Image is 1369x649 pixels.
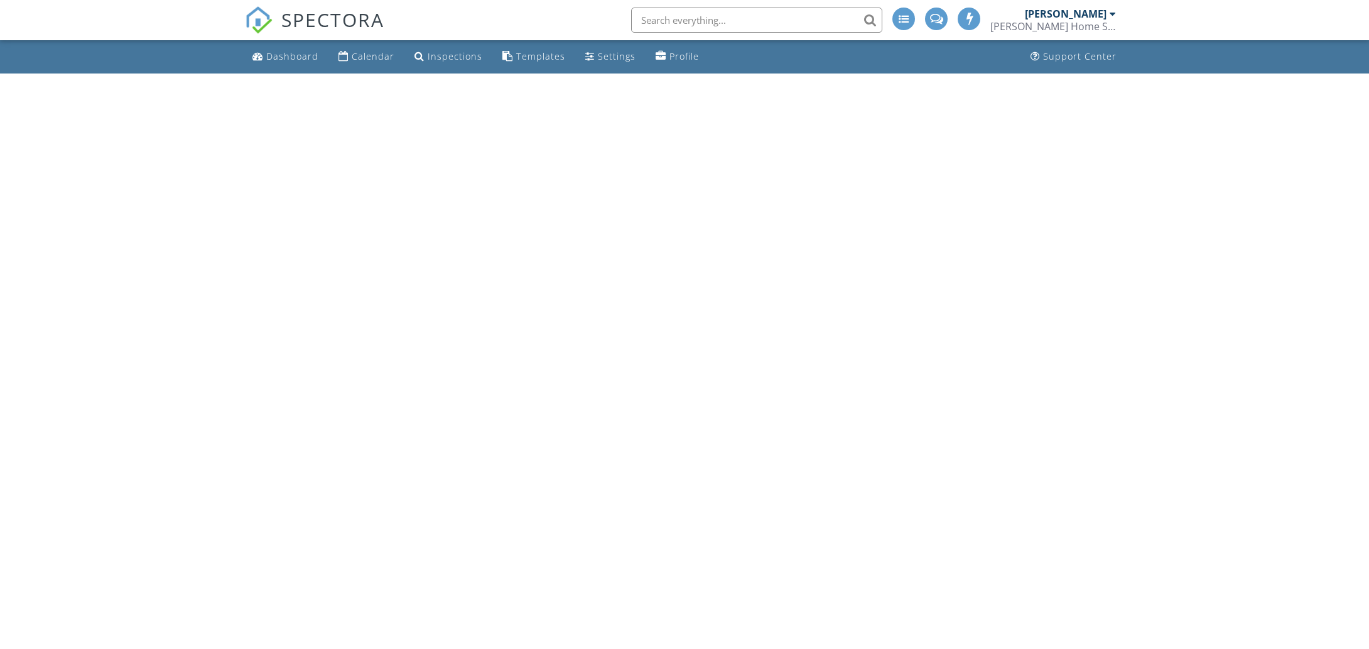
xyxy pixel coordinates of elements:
div: Templates [516,50,565,62]
div: Scott Home Services, LLC [990,20,1116,33]
input: Search everything... [631,8,882,33]
span: SPECTORA [281,6,384,33]
div: [PERSON_NAME] [1025,8,1107,20]
a: SPECTORA [245,17,384,43]
img: The Best Home Inspection Software - Spectora [245,6,273,34]
a: Dashboard [247,45,323,68]
a: Templates [497,45,570,68]
a: Settings [580,45,641,68]
a: Inspections [409,45,487,68]
div: Calendar [352,50,394,62]
div: Profile [669,50,699,62]
div: Support Center [1043,50,1117,62]
div: Inspections [428,50,482,62]
a: Calendar [333,45,399,68]
div: Dashboard [266,50,318,62]
div: Settings [598,50,636,62]
a: Support Center [1025,45,1122,68]
a: Profile [651,45,704,68]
